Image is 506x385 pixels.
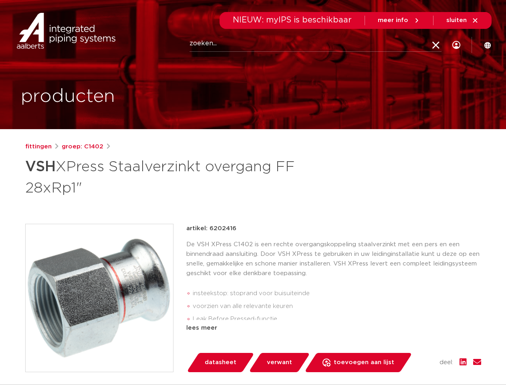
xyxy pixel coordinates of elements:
li: Leak Before Pressed-functie [193,313,481,326]
a: groep: C1402 [62,142,103,152]
a: sluiten [446,17,479,24]
h1: producten [21,84,115,109]
strong: VSH [25,160,56,174]
span: NIEUW: myIPS is beschikbaar [233,16,352,24]
input: zoeken... [189,36,441,52]
p: artikel: 6202416 [186,224,236,233]
p: De VSH XPress C1402 is een rechte overgangskoppeling staalverzinkt met een pers en een binnendraa... [186,240,481,278]
div: lees meer [186,323,481,333]
a: datasheet [186,353,254,372]
span: verwant [267,356,292,369]
span: toevoegen aan lijst [334,356,394,369]
span: deel: [439,358,453,367]
span: datasheet [205,356,236,369]
span: meer info [378,17,408,23]
li: insteekstop: stoprand voor buisuiteinde [193,287,481,300]
a: meer info [378,17,420,24]
a: verwant [248,353,310,372]
a: fittingen [25,142,52,152]
h1: XPress Staalverzinkt overgang FF 28xRp1" [25,155,326,198]
li: voorzien van alle relevante keuren [193,300,481,313]
img: Product Image for VSH XPress Staalverzinkt overgang FF 28xRp1" [26,224,173,372]
span: sluiten [446,17,467,23]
